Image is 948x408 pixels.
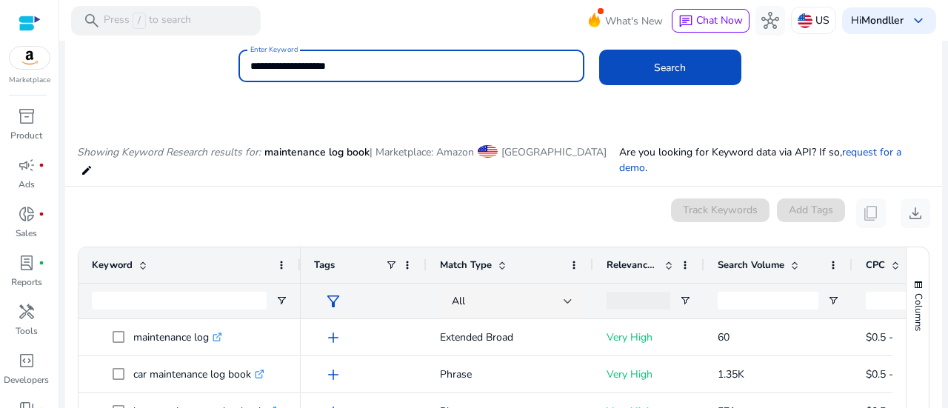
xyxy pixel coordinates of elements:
p: maintenance log [133,322,222,352]
span: / [133,13,146,29]
span: Search Volume [718,258,784,272]
span: fiber_manual_record [39,260,44,266]
span: download [907,204,924,222]
p: Ads [19,178,35,191]
i: Showing Keyword Research results for: [77,145,261,159]
span: Columns [912,293,925,331]
span: fiber_manual_record [39,162,44,168]
span: Tags [314,258,335,272]
input: Search Volume Filter Input [718,292,818,310]
p: Extended Broad [440,322,580,352]
mat-label: Enter Keyword [250,44,298,55]
button: Search [599,50,741,85]
span: lab_profile [18,254,36,272]
span: [GEOGRAPHIC_DATA] [501,145,607,159]
button: Open Filter Menu [276,295,287,307]
span: add [324,329,342,347]
p: Very High [607,322,691,352]
span: Match Type [440,258,492,272]
span: Search [654,60,686,76]
p: Marketplace [9,75,50,86]
span: search [83,12,101,30]
b: Mondller [861,13,904,27]
p: Press to search [104,13,191,29]
button: chatChat Now [672,9,750,33]
img: us.svg [798,13,812,28]
span: $0.5 - $0.75 [866,330,922,344]
mat-icon: edit [81,161,93,179]
span: Keyword [92,258,133,272]
button: Open Filter Menu [679,295,691,307]
input: Keyword Filter Input [92,292,267,310]
span: | Marketplace: Amazon [370,145,474,159]
span: filter_alt [324,292,342,310]
p: Hi [851,16,904,26]
button: download [901,198,930,228]
span: 1.35K [718,367,744,381]
span: donut_small [18,205,36,223]
span: What's New [605,8,663,34]
p: Product [10,129,42,142]
p: Sales [16,227,37,240]
span: 60 [718,330,730,344]
p: car maintenance log book [133,359,264,389]
span: add [324,366,342,384]
p: Developers [4,373,49,387]
p: Reports [11,275,42,289]
span: All [452,294,465,308]
p: US [815,7,829,33]
img: amazon.svg [10,47,50,69]
span: chat [678,14,693,29]
span: $0.5 - $0.75 [866,367,922,381]
p: Very High [607,359,691,389]
span: maintenance log book [264,145,370,159]
span: keyboard_arrow_down [909,12,927,30]
span: campaign [18,156,36,174]
span: inventory_2 [18,107,36,125]
span: code_blocks [18,352,36,369]
span: handyman [18,303,36,321]
span: Chat Now [696,13,743,27]
p: Tools [16,324,38,338]
p: Are you looking for Keyword data via API? If so, . [619,144,930,175]
p: Phrase [440,359,580,389]
span: fiber_manual_record [39,211,44,217]
span: Relevance Score [607,258,658,272]
button: Open Filter Menu [827,295,839,307]
button: hub [755,6,785,36]
span: hub [761,12,779,30]
span: CPC [866,258,885,272]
